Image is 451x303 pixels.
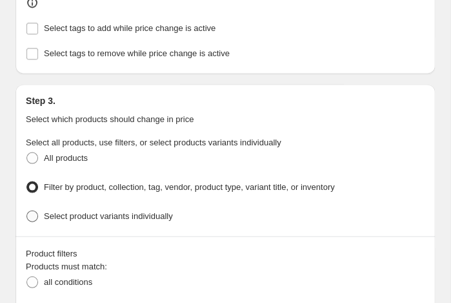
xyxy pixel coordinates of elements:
[26,112,425,125] p: Select which products should change in price
[44,23,215,33] span: Select tags to add while price change is active
[44,277,92,286] span: all conditions
[26,247,425,260] div: Product filters
[44,48,230,58] span: Select tags to remove while price change is active
[26,137,281,147] span: Select all products, use filters, or select products variants individually
[44,152,88,162] span: All products
[26,261,107,271] span: Products must match:
[26,94,425,107] h2: Step 3.
[44,211,172,220] span: Select product variants individually
[44,182,334,191] span: Filter by product, collection, tag, vendor, product type, variant title, or inventory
